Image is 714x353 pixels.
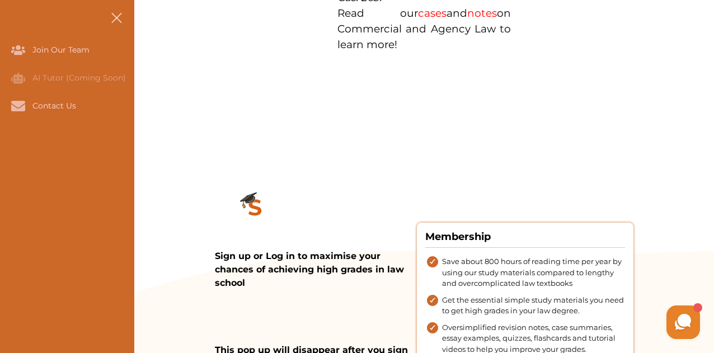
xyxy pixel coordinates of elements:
[442,256,625,289] span: Save about 800 hours of reading time per year by using our study materials compared to lengthy an...
[445,303,703,342] iframe: HelpCrunch
[425,229,625,248] h4: Membership
[467,7,497,20] a: notes
[418,7,447,20] a: cases
[215,169,295,250] img: study_small.d8df4b06.png
[215,250,417,290] p: Sign up or Log in to maximise your chances of achieving high grades in law school
[442,295,625,317] span: Get the essential simple study materials you need to get high grades in your law degree.
[337,7,511,51] span: Read our and on Commercial and Agency Law to learn more!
